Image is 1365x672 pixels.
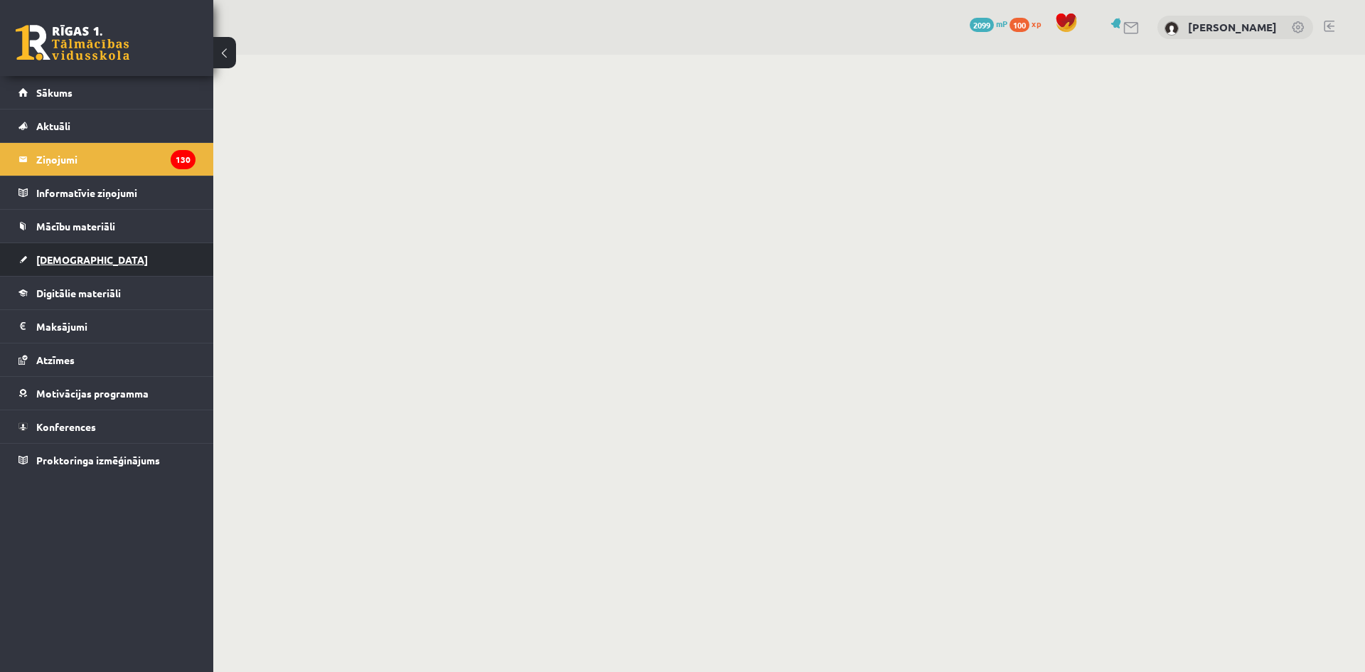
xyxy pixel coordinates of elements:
span: Atzīmes [36,353,75,366]
a: Motivācijas programma [18,377,196,410]
i: 130 [171,150,196,169]
span: Sākums [36,86,73,99]
a: Atzīmes [18,343,196,376]
a: Aktuāli [18,110,196,142]
a: Ziņojumi130 [18,143,196,176]
a: 100 xp [1010,18,1048,29]
a: Proktoringa izmēģinājums [18,444,196,476]
a: [DEMOGRAPHIC_DATA] [18,243,196,276]
a: Sākums [18,76,196,109]
legend: Maksājumi [36,310,196,343]
span: Konferences [36,420,96,433]
img: Mihails Vinogradovs [1165,21,1179,36]
a: Maksājumi [18,310,196,343]
span: Mācību materiāli [36,220,115,233]
a: Mācību materiāli [18,210,196,242]
span: Motivācijas programma [36,387,149,400]
legend: Informatīvie ziņojumi [36,176,196,209]
span: Proktoringa izmēģinājums [36,454,160,466]
span: mP [996,18,1007,29]
span: Aktuāli [36,119,70,132]
a: Digitālie materiāli [18,277,196,309]
span: 2099 [970,18,994,32]
span: xp [1032,18,1041,29]
legend: Ziņojumi [36,143,196,176]
a: Informatīvie ziņojumi [18,176,196,209]
span: 100 [1010,18,1029,32]
span: Digitālie materiāli [36,287,121,299]
a: Konferences [18,410,196,443]
a: 2099 mP [970,18,1007,29]
a: [PERSON_NAME] [1188,20,1277,34]
a: Rīgas 1. Tālmācības vidusskola [16,25,129,60]
span: [DEMOGRAPHIC_DATA] [36,253,148,266]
